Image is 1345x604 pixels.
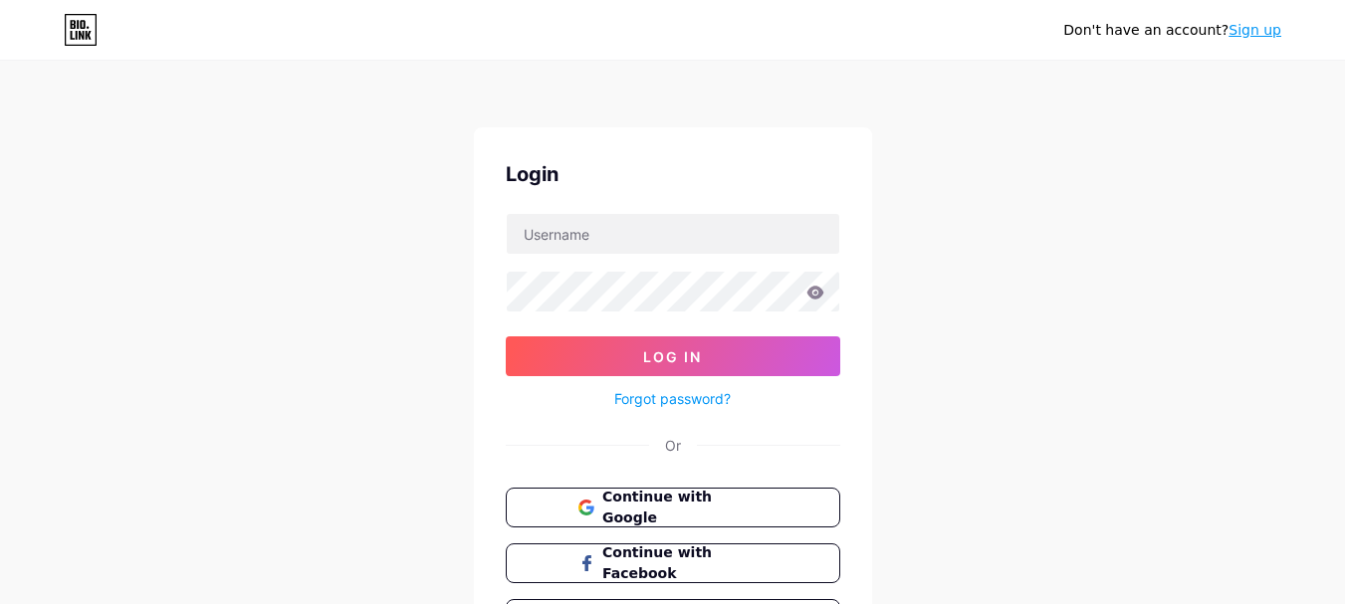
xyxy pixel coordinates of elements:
[665,435,681,456] div: Or
[602,487,767,528] span: Continue with Google
[1229,22,1281,38] a: Sign up
[1063,20,1281,41] div: Don't have an account?
[602,542,767,584] span: Continue with Facebook
[506,336,840,376] button: Log In
[643,348,702,365] span: Log In
[507,214,839,254] input: Username
[506,543,840,583] button: Continue with Facebook
[506,488,840,527] button: Continue with Google
[614,388,731,409] a: Forgot password?
[506,159,840,189] div: Login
